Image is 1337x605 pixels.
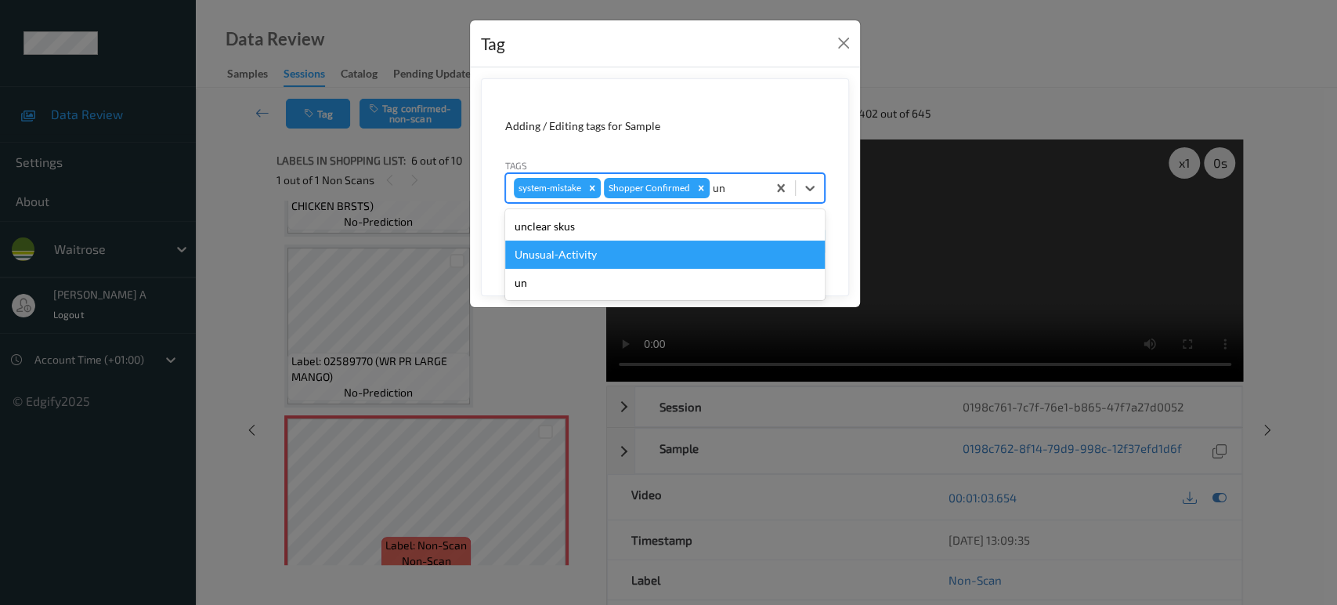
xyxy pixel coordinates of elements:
[692,178,710,198] div: Remove Shopper Confirmed
[514,178,584,198] div: system-mistake
[505,241,825,269] div: Unusual-Activity
[505,269,825,297] div: un
[604,178,692,198] div: Shopper Confirmed
[505,118,825,134] div: Adding / Editing tags for Sample
[505,158,527,172] label: Tags
[481,31,505,56] div: Tag
[505,212,825,241] div: unclear skus
[833,32,855,54] button: Close
[584,178,601,198] div: Remove system-mistake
